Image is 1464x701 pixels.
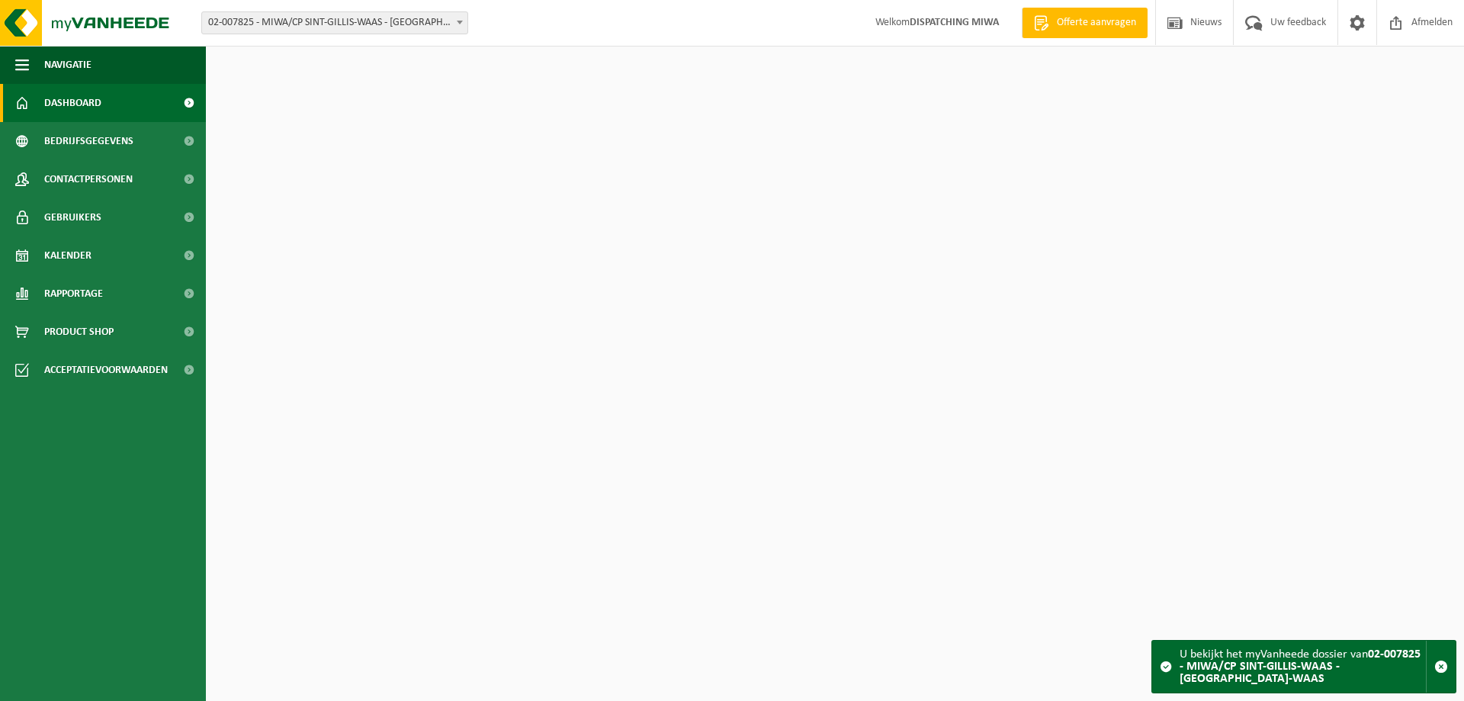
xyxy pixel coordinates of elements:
span: 02-007825 - MIWA/CP SINT-GILLIS-WAAS - SINT-GILLIS-WAAS [201,11,468,34]
span: Kalender [44,236,91,275]
strong: DISPATCHING MIWA [910,17,999,28]
span: Navigatie [44,46,91,84]
span: Product Shop [44,313,114,351]
strong: 02-007825 - MIWA/CP SINT-GILLIS-WAAS - [GEOGRAPHIC_DATA]-WAAS [1180,648,1421,685]
div: U bekijkt het myVanheede dossier van [1180,641,1426,693]
span: Bedrijfsgegevens [44,122,133,160]
span: Dashboard [44,84,101,122]
span: Contactpersonen [44,160,133,198]
span: Offerte aanvragen [1053,15,1140,31]
span: Rapportage [44,275,103,313]
span: 02-007825 - MIWA/CP SINT-GILLIS-WAAS - SINT-GILLIS-WAAS [202,12,467,34]
span: Gebruikers [44,198,101,236]
a: Offerte aanvragen [1022,8,1148,38]
span: Acceptatievoorwaarden [44,351,168,389]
